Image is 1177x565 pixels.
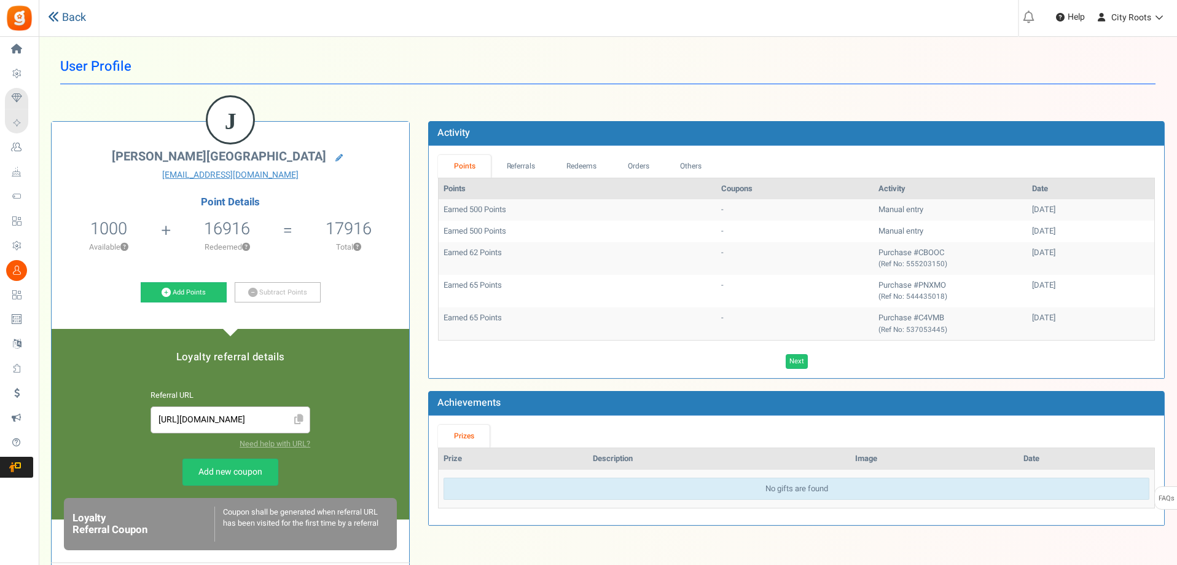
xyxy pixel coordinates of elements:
b: Achievements [437,395,501,410]
span: [PERSON_NAME][GEOGRAPHIC_DATA] [112,148,326,165]
th: Coupons [716,178,874,200]
a: Subtract Points [235,282,321,303]
a: Add new coupon [182,459,278,486]
div: [DATE] [1032,204,1149,216]
span: City Roots [1111,11,1151,24]
td: - [716,307,874,340]
div: No gifts are found [444,478,1149,500]
span: Manual entry [878,225,923,237]
a: Points [438,155,491,178]
td: Purchase #PNXMO [874,275,1027,307]
button: ? [353,243,361,251]
th: Points [439,178,716,200]
span: Manual entry [878,203,923,215]
p: Total [294,242,404,253]
td: - [716,275,874,307]
th: Description [588,448,850,470]
td: Earned 500 Points [439,199,716,221]
small: (Ref No: 544435018) [878,291,947,302]
td: Earned 500 Points [439,221,716,242]
button: ? [242,243,250,251]
a: Need help with URL? [240,438,310,449]
td: - [716,199,874,221]
td: Earned 65 Points [439,307,716,340]
td: - [716,242,874,275]
small: (Ref No: 555203150) [878,259,947,269]
td: Purchase #CBOOC [874,242,1027,275]
a: Others [665,155,718,178]
a: Next [786,354,808,369]
div: [DATE] [1032,226,1149,237]
span: 1000 [90,216,127,241]
div: [DATE] [1032,247,1149,259]
h5: 17916 [326,219,372,238]
a: [EMAIL_ADDRESS][DOMAIN_NAME] [61,169,400,181]
button: ? [120,243,128,251]
b: Activity [437,125,470,140]
div: [DATE] [1032,312,1149,324]
th: Image [850,448,1019,470]
img: Gratisfaction [6,4,33,32]
h4: Point Details [52,197,409,208]
span: FAQs [1158,487,1175,510]
th: Prize [439,448,587,470]
h1: User Profile [60,49,1155,84]
a: Prizes [438,425,490,448]
a: Referrals [491,155,551,178]
th: Date [1027,178,1154,200]
a: Help [1051,7,1090,27]
p: Available [58,242,160,253]
h5: 16916 [204,219,250,238]
span: Help [1065,11,1085,23]
div: Coupon shall be generated when referral URL has been visited for the first time by a referral [214,507,388,542]
a: Add Points [141,282,227,303]
td: Earned 65 Points [439,275,716,307]
td: - [716,221,874,242]
a: Orders [612,155,665,178]
th: Activity [874,178,1027,200]
figcaption: J [208,97,253,145]
p: Redeemed [173,242,282,253]
small: (Ref No: 537053445) [878,325,947,335]
h5: Loyalty referral details [64,352,397,363]
h6: Loyalty Referral Coupon [72,513,214,535]
td: Purchase #C4VMB [874,307,1027,340]
h6: Referral URL [151,392,310,400]
a: Redeems [551,155,612,178]
div: [DATE] [1032,280,1149,291]
td: Earned 62 Points [439,242,716,275]
th: Date [1019,448,1154,470]
span: Click to Copy [289,409,308,431]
